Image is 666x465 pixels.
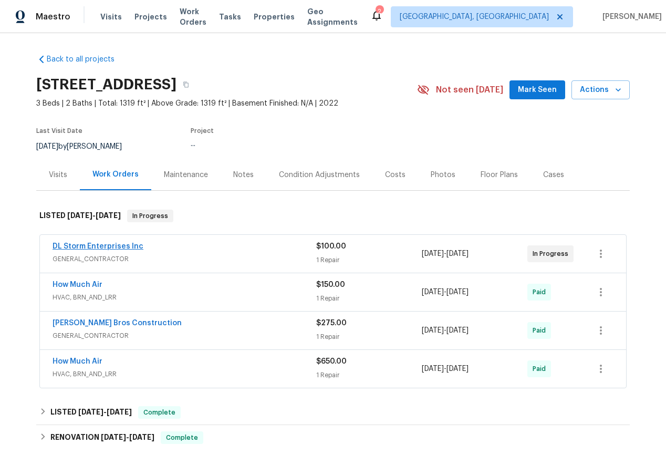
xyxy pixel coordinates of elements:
span: Properties [254,12,295,22]
span: Projects [134,12,167,22]
span: In Progress [128,211,172,221]
a: How Much Air [53,358,102,365]
span: GENERAL_CONTRACTOR [53,254,316,264]
span: Actions [580,84,621,97]
span: Project [191,128,214,134]
span: [DATE] [78,408,103,416]
button: Mark Seen [509,80,565,100]
span: [DATE] [446,365,469,373]
div: RENOVATION [DATE]-[DATE]Complete [36,425,630,450]
h6: LISTED [39,210,121,222]
div: Notes [233,170,254,180]
span: - [67,212,121,219]
span: HVAC, BRN_AND_LRR [53,292,316,303]
span: Maestro [36,12,70,22]
span: [DATE] [67,212,92,219]
div: Work Orders [92,169,139,180]
span: [DATE] [422,288,444,296]
span: [DATE] [107,408,132,416]
span: Visits [100,12,122,22]
span: Geo Assignments [307,6,358,27]
span: [DATE] [101,433,126,441]
div: Condition Adjustments [279,170,360,180]
h6: RENOVATION [50,431,154,444]
span: $150.00 [316,281,345,288]
span: 3 Beds | 2 Baths | Total: 1319 ft² | Above Grade: 1319 ft² | Basement Finished: N/A | 2022 [36,98,417,109]
span: [DATE] [96,212,121,219]
div: 1 Repair [316,255,422,265]
a: Back to all projects [36,54,137,65]
div: ... [191,140,392,148]
span: [DATE] [446,327,469,334]
div: 1 Repair [316,370,422,380]
span: - [422,249,469,259]
span: [DATE] [422,250,444,257]
button: Actions [571,80,630,100]
div: Cases [543,170,564,180]
span: [DATE] [422,365,444,373]
span: $650.00 [316,358,347,365]
span: Paid [533,325,550,336]
span: - [78,408,132,416]
div: Visits [49,170,67,180]
span: Not seen [DATE] [436,85,503,95]
span: Paid [533,364,550,374]
h2: [STREET_ADDRESS] [36,79,176,90]
span: [DATE] [446,288,469,296]
span: Tasks [219,13,241,20]
h6: LISTED [50,406,132,419]
div: 1 Repair [316,293,422,304]
span: - [422,325,469,336]
span: [DATE] [36,143,58,150]
span: [DATE] [129,433,154,441]
span: Paid [533,287,550,297]
div: Costs [385,170,405,180]
span: [PERSON_NAME] [598,12,662,22]
span: - [101,433,154,441]
div: LISTED [DATE]-[DATE]In Progress [36,199,630,233]
span: Last Visit Date [36,128,82,134]
a: How Much Air [53,281,102,288]
span: Mark Seen [518,84,557,97]
div: 1 Repair [316,332,422,342]
span: Work Orders [180,6,206,27]
div: 2 [376,6,383,17]
div: LISTED [DATE]-[DATE]Complete [36,400,630,425]
span: [DATE] [446,250,469,257]
span: - [422,287,469,297]
div: Floor Plans [481,170,518,180]
span: GENERAL_CONTRACTOR [53,330,316,341]
span: $100.00 [316,243,346,250]
div: by [PERSON_NAME] [36,140,134,153]
span: HVAC, BRN_AND_LRR [53,369,316,379]
span: [GEOGRAPHIC_DATA], [GEOGRAPHIC_DATA] [400,12,549,22]
a: [PERSON_NAME] Bros Construction [53,319,182,327]
span: [DATE] [422,327,444,334]
div: Photos [431,170,455,180]
div: Maintenance [164,170,208,180]
button: Copy Address [176,75,195,94]
span: $275.00 [316,319,347,327]
span: Complete [162,432,202,443]
span: In Progress [533,249,573,259]
a: DL Storm Enterprises Inc [53,243,143,250]
span: Complete [139,407,180,418]
span: - [422,364,469,374]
